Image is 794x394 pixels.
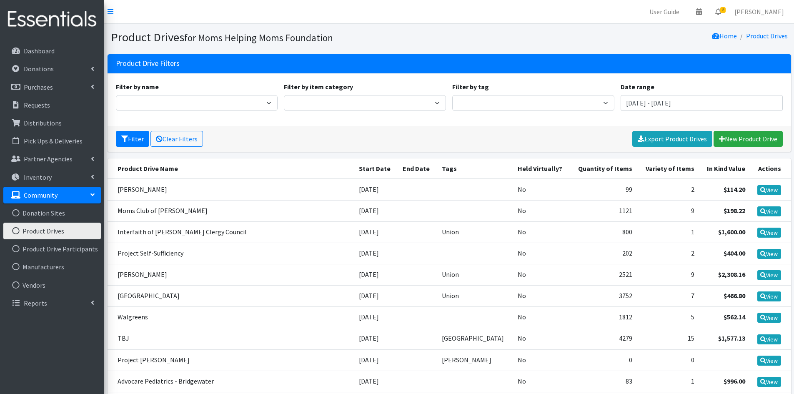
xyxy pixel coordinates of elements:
td: 2 [637,243,699,264]
button: Filter [116,131,149,147]
small: for Moms Helping Moms Foundation [184,32,333,44]
a: View [757,291,781,301]
a: Product Drives [3,223,101,239]
p: Requests [24,101,50,109]
td: 83 [570,371,637,392]
td: 202 [570,243,637,264]
a: Inventory [3,169,101,186]
th: Start Date [354,158,398,179]
a: Community [3,187,101,203]
a: Pick Ups & Deliveries [3,133,101,149]
a: Dashboard [3,43,101,59]
a: User Guide [643,3,686,20]
td: TBJ [108,328,354,349]
td: [PERSON_NAME] [108,264,354,286]
td: 7 [637,286,699,307]
td: No [513,243,570,264]
td: Interfaith of [PERSON_NAME] Clergy Council [108,221,354,243]
td: Project Self-Sufficiency [108,243,354,264]
p: Pick Ups & Deliveries [24,137,83,145]
p: Partner Agencies [24,155,73,163]
strong: $1,600.00 [718,228,745,236]
th: Variety of Items [637,158,699,179]
td: 3752 [570,286,637,307]
label: Filter by name [116,82,159,92]
a: Product Drives [746,32,788,40]
th: In Kind Value [699,158,750,179]
td: [DATE] [354,349,398,371]
td: 9 [637,264,699,286]
h1: Product Drives [111,30,446,45]
td: [DATE] [354,328,398,349]
td: Union [437,264,513,286]
a: View [757,249,781,259]
td: [DATE] [354,221,398,243]
td: Union [437,286,513,307]
p: Community [24,191,58,199]
strong: $114.20 [724,185,745,193]
strong: $466.80 [724,291,745,300]
a: Donation Sites [3,205,101,221]
a: [PERSON_NAME] [728,3,791,20]
td: [DATE] [354,200,398,221]
label: Date range [621,82,654,92]
td: 1 [637,371,699,392]
th: Held Virtually? [513,158,570,179]
td: [GEOGRAPHIC_DATA] [108,286,354,307]
a: Clear Filters [150,131,203,147]
td: [DATE] [354,286,398,307]
strong: $996.00 [724,377,745,385]
a: View [757,334,781,344]
strong: $562.14 [724,313,745,321]
td: No [513,328,570,349]
td: 5 [637,307,699,328]
a: Home [712,32,737,40]
td: No [513,286,570,307]
td: 0 [570,349,637,371]
strong: $1,577.13 [718,334,745,342]
td: 1121 [570,200,637,221]
td: 99 [570,179,637,201]
a: Reports [3,295,101,311]
a: Requests [3,97,101,113]
td: 1812 [570,307,637,328]
td: 9 [637,200,699,221]
td: Walgreens [108,307,354,328]
td: 15 [637,328,699,349]
a: New Product Drive [714,131,783,147]
a: Donations [3,60,101,77]
td: Moms Club of [PERSON_NAME] [108,200,354,221]
strong: $2,308.16 [718,270,745,279]
td: Advocare Pediatrics - Bridgewater [108,371,354,392]
td: 800 [570,221,637,243]
a: View [757,270,781,280]
td: [DATE] [354,307,398,328]
td: [PERSON_NAME] [108,179,354,201]
td: Project [PERSON_NAME] [108,349,354,371]
a: Vendors [3,277,101,294]
p: Inventory [24,173,52,181]
label: Filter by tag [452,82,489,92]
td: No [513,371,570,392]
a: View [757,377,781,387]
span: 9 [720,7,726,13]
strong: $198.22 [724,206,745,215]
td: [DATE] [354,243,398,264]
a: Manufacturers [3,258,101,275]
strong: $404.00 [724,249,745,257]
p: Donations [24,65,54,73]
th: Actions [750,158,791,179]
a: 9 [709,3,728,20]
td: 0 [637,349,699,371]
a: Distributions [3,115,101,131]
a: View [757,206,781,216]
td: No [513,349,570,371]
td: 1 [637,221,699,243]
td: No [513,221,570,243]
a: View [757,356,781,366]
th: Quantity of Items [570,158,637,179]
td: No [513,264,570,286]
td: 2 [637,179,699,201]
td: [PERSON_NAME] [437,349,513,371]
a: View [757,313,781,323]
